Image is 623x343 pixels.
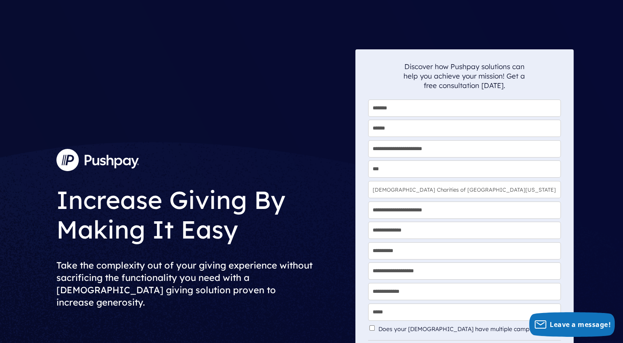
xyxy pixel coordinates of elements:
h2: Take the complexity out of your giving experience without sacrificing the functionality you need ... [56,253,349,315]
button: Leave a message! [529,312,615,337]
h1: Increase Giving By Making It Easy [56,178,349,246]
label: Does your [DEMOGRAPHIC_DATA] have multiple campuses? [378,326,559,333]
input: Church Name [368,181,561,198]
p: Discover how Pushpay solutions can help you achieve your mission! Get a free consultation [DATE]. [404,62,525,90]
span: Leave a message! [550,320,611,329]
